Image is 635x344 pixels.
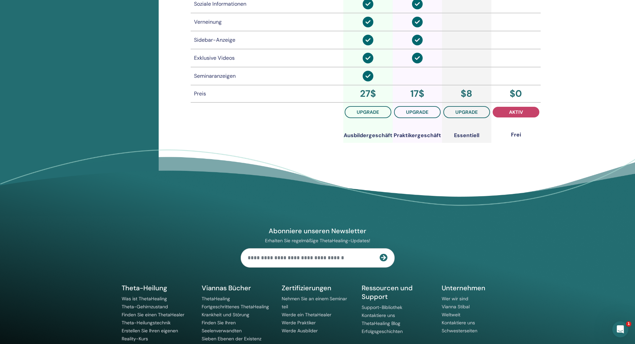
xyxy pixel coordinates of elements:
a: ThetaHealing Blog [362,320,400,326]
font: Zertifizierungen [282,284,331,292]
a: Fortgeschrittenes ThetaHealing [202,304,269,310]
font: $ [419,87,424,100]
img: circle-check-solid.svg [412,17,423,27]
font: Upgrade [455,109,478,115]
font: Verneinung [194,18,222,25]
font: Seminaranzeigen [194,72,236,79]
font: Abonniere unseren Newsletter [269,227,366,235]
font: Praktikergeschäft [394,132,441,139]
font: Sidebar-Anzeige [194,36,235,43]
img: circle-check-solid.svg [363,17,373,27]
a: Erfolgsgeschichten [362,328,403,334]
img: circle-check-solid.svg [363,35,373,45]
font: Essentiell [454,132,479,139]
a: Krankheit und Störung [202,312,249,318]
a: Werde ein ThetaHealer [282,312,331,318]
a: Nehmen Sie an einem Seminar teil [282,296,347,310]
a: Finden Sie Ihren Seelenverwandten [202,320,242,334]
font: $ [510,87,515,100]
a: Schwesterseiten [442,328,477,334]
button: Upgrade [394,106,441,118]
a: Finden Sie einen ThetaHealer [122,312,184,318]
font: Ausbildergeschäft [344,132,392,139]
font: Viannas Bücher [202,284,251,292]
a: Was ist ThetaHealing [122,296,167,302]
font: Preis [194,90,206,97]
a: Weltweit [442,312,460,318]
font: Soziale Informationen [194,0,246,7]
font: 1 [627,322,630,326]
font: Unternehmen [442,284,485,292]
font: 27 [360,87,370,100]
img: circle-check-solid.svg [363,53,373,63]
a: Vianna Stibal [442,304,470,310]
button: Upgrade [345,106,391,118]
a: Werde Praktiker [282,320,316,326]
font: Upgrade [406,109,428,115]
a: Werde Ausbilder [282,328,318,334]
a: Theta-Gehirnzustand [122,304,168,310]
font: Erhalten Sie regelmäßige ThetaHealing-Updates! [265,238,370,244]
button: aktiv [493,107,539,117]
a: Wer wir sind [442,296,468,302]
a: Kontaktiere uns [442,320,475,326]
font: Exklusive Videos [194,54,235,61]
img: circle-check-solid.svg [363,71,373,81]
font: $ [461,87,466,100]
font: $ [370,87,376,100]
img: circle-check-solid.svg [412,35,423,45]
font: Theta-Heilung [122,284,167,292]
img: circle-check-solid.svg [412,53,423,63]
iframe: Intercom-Live-Chat [612,321,628,337]
font: Ressourcen und Support [362,284,413,301]
a: Kontaktiere uns [362,312,395,318]
font: Frei [511,131,521,138]
a: Sieben Ebenen der Existenz [202,336,261,342]
a: Erstellen Sie Ihren eigenen Reality-Kurs [122,328,178,342]
a: Support-Bibliothek [362,304,402,310]
button: Upgrade [443,106,490,118]
font: 17 [410,87,419,100]
a: Theta-Heilungstechnik [122,320,171,326]
a: ThetaHealing [202,296,230,302]
font: 8 [466,87,472,100]
font: 0 [515,87,522,100]
font: aktiv [509,109,523,115]
font: Upgrade [357,109,379,115]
